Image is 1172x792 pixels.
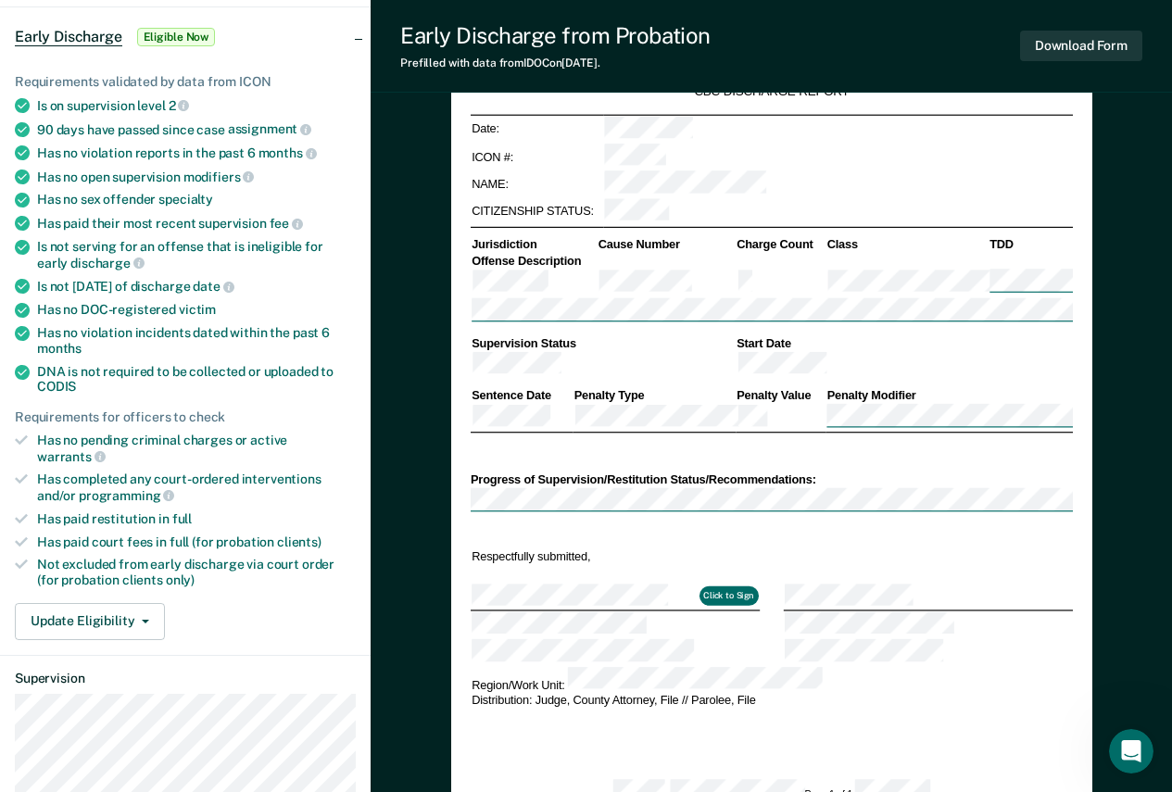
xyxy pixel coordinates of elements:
[699,586,758,605] button: Click to Sign
[470,666,1072,709] td: Region/Work Unit: Distribution: Judge, County Attorney, File // Parolee, File
[183,170,255,184] span: modifiers
[825,387,1073,403] th: Penalty Modifier
[193,279,233,294] span: date
[37,121,356,138] div: 90 days have passed since case
[470,252,597,268] th: Offense Description
[825,237,989,253] th: Class
[37,379,76,394] span: CODIS
[1020,31,1142,61] button: Download Form
[270,216,303,231] span: fee
[400,57,711,69] div: Prefilled with data from IDOC on [DATE] .
[15,74,356,90] div: Requirements validated by data from ICON
[70,256,145,270] span: discharge
[166,572,195,587] span: only)
[470,387,573,403] th: Sentence Date
[470,335,735,351] th: Supervision Status
[735,387,825,403] th: Penalty Value
[573,387,736,403] th: Penalty Type
[597,237,735,253] th: Cause Number
[15,409,356,425] div: Requirements for officers to check
[37,341,82,356] span: months
[37,364,356,396] div: DNA is not required to be collected or uploaded to
[37,239,356,270] div: Is not serving for an offense that is ineligible for early
[37,471,356,503] div: Has completed any court-ordered interventions and/or
[15,28,122,46] span: Early Discharge
[470,547,759,565] td: Respectfully submitted,
[735,237,825,253] th: Charge Count
[470,143,602,170] td: ICON #:
[988,237,1072,253] th: TDD
[470,197,602,225] td: CITIZENSHIP STATUS:
[179,302,216,317] span: victim
[277,534,321,549] span: clients)
[37,302,356,318] div: Has no DOC-registered
[37,278,356,295] div: Is not [DATE] of discharge
[400,22,711,49] div: Early Discharge from Probation
[37,145,356,161] div: Has no violation reports in the past 6
[169,98,190,113] span: 2
[258,145,317,160] span: months
[1109,729,1153,773] iframe: Intercom live chat
[37,433,356,464] div: Has no pending criminal charges or active
[15,603,165,640] button: Update Eligibility
[79,488,174,503] span: programming
[228,121,311,136] span: assignment
[37,169,356,185] div: Has no open supervision
[137,28,216,46] span: Eligible Now
[15,671,356,686] dt: Supervision
[37,449,106,464] span: warrants
[37,325,356,357] div: Has no violation incidents dated within the past 6
[37,97,356,114] div: Is on supervision level
[470,237,597,253] th: Jurisdiction
[735,335,1072,351] th: Start Date
[37,557,356,588] div: Not excluded from early discharge via court order (for probation clients
[37,215,356,232] div: Has paid their most recent supervision
[158,192,213,207] span: specialty
[470,472,1072,488] div: Progress of Supervision/Restitution Status/Recommendations:
[37,534,356,550] div: Has paid court fees in full (for probation
[470,115,602,143] td: Date:
[37,511,356,527] div: Has paid restitution in
[172,511,192,526] span: full
[37,192,356,207] div: Has no sex offender
[470,170,602,198] td: NAME:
